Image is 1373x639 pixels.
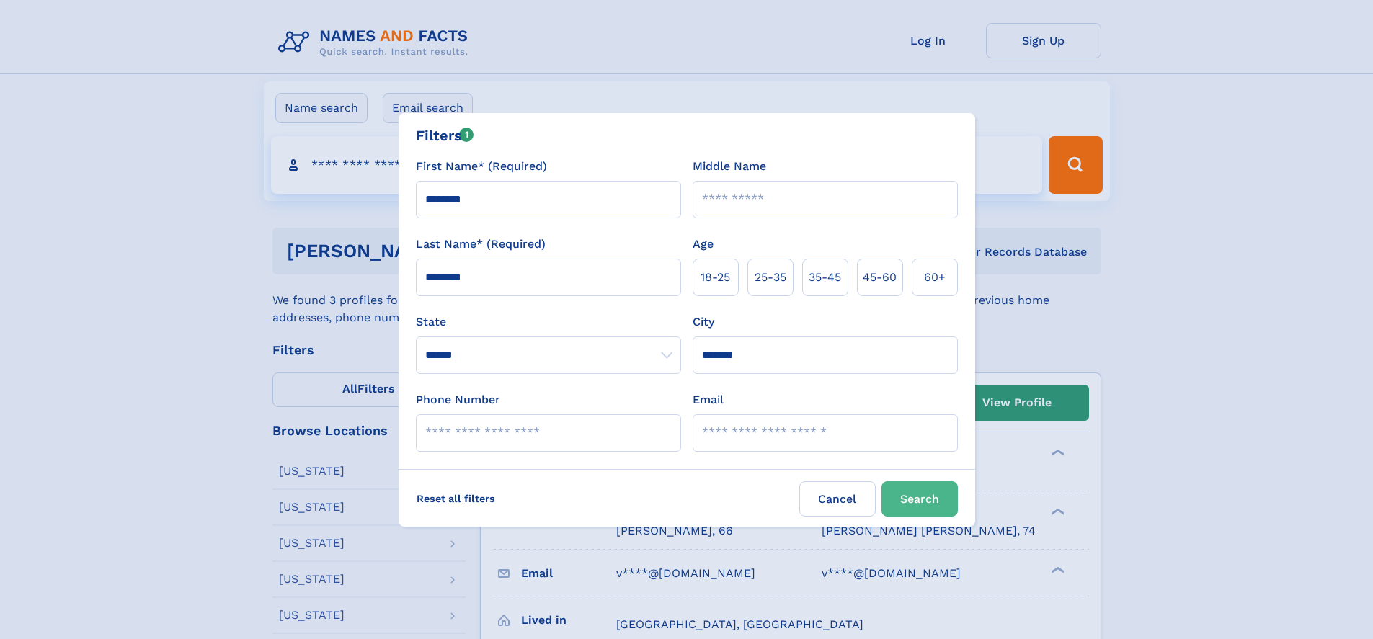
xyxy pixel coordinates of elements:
[693,391,724,408] label: Email
[693,158,766,175] label: Middle Name
[416,313,681,331] label: State
[693,313,714,331] label: City
[924,269,946,286] span: 60+
[416,158,547,175] label: First Name* (Required)
[416,125,474,146] div: Filters
[416,236,546,253] label: Last Name* (Required)
[755,269,786,286] span: 25‑35
[881,481,958,517] button: Search
[799,481,876,517] label: Cancel
[863,269,897,286] span: 45‑60
[701,269,730,286] span: 18‑25
[407,481,505,516] label: Reset all filters
[693,236,714,253] label: Age
[416,391,500,408] label: Phone Number
[809,269,841,286] span: 35‑45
